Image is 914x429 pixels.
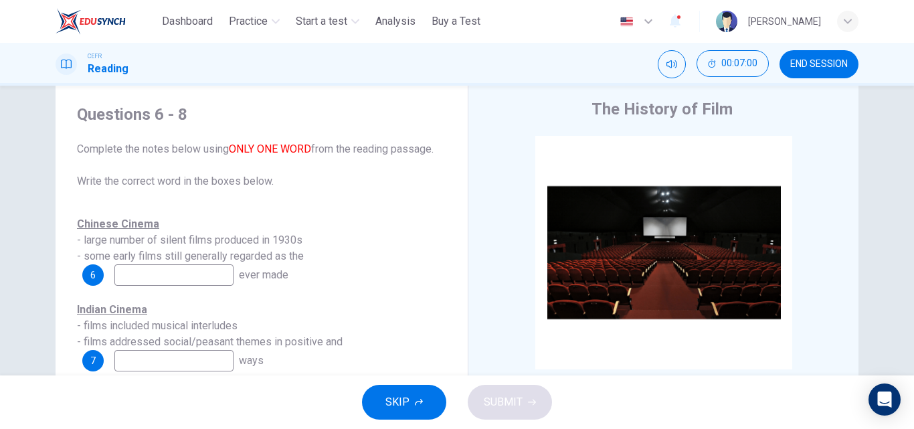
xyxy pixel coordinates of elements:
[77,303,343,348] span: - films included musical interludes - films addressed social/peasant themes in positive and
[716,11,737,32] img: Profile picture
[618,17,635,27] img: en
[90,356,96,365] span: 7
[721,58,757,69] span: 00:07:00
[88,61,128,77] h1: Reading
[77,218,159,230] u: Chinese Cinema
[790,59,848,70] span: END SESSION
[229,143,311,155] font: ONLY ONE WORD
[370,9,421,33] button: Analysis
[239,354,264,367] span: ways
[780,50,858,78] button: END SESSION
[290,9,365,33] button: Start a test
[748,13,821,29] div: [PERSON_NAME]
[77,141,446,189] span: Complete the notes below using from the reading passage. Write the correct word in the boxes below.
[77,218,304,262] span: - large number of silent films produced in 1930s - some early films still generally regarded as the
[56,8,157,35] a: ELTC logo
[56,8,126,35] img: ELTC logo
[162,13,213,29] span: Dashboard
[869,383,901,416] div: Open Intercom Messenger
[90,270,96,280] span: 6
[239,268,288,281] span: ever made
[296,13,347,29] span: Start a test
[88,52,102,61] span: CEFR
[362,385,446,420] button: SKIP
[229,13,268,29] span: Practice
[697,50,769,78] div: Hide
[697,50,769,77] button: 00:07:00
[77,303,147,316] u: Indian Cinema
[375,13,416,29] span: Analysis
[157,9,218,33] button: Dashboard
[223,9,285,33] button: Practice
[385,393,409,412] span: SKIP
[658,50,686,78] div: Mute
[426,9,486,33] button: Buy a Test
[591,98,733,120] h4: The History of Film
[77,104,446,125] h4: Questions 6 - 8
[432,13,480,29] span: Buy a Test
